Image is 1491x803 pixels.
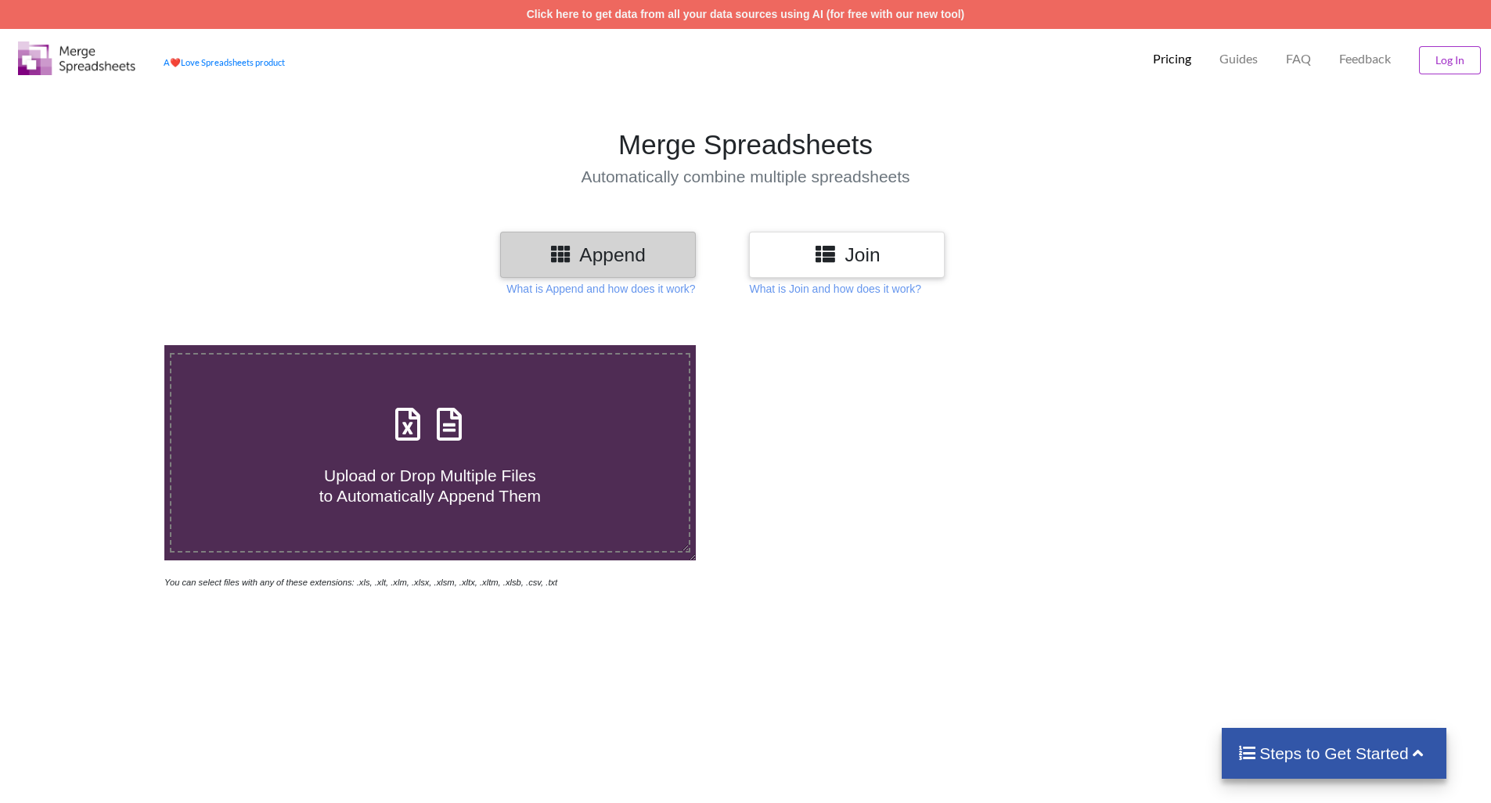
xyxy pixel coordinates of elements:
p: Pricing [1153,51,1191,67]
p: What is Append and how does it work? [506,281,695,297]
span: heart [170,57,181,67]
a: AheartLove Spreadsheets product [164,57,285,67]
button: Log In [1419,46,1481,74]
h3: Append [512,243,684,266]
i: You can select files with any of these extensions: .xls, .xlt, .xlm, .xlsx, .xlsm, .xltx, .xltm, ... [164,578,557,587]
a: Click here to get data from all your data sources using AI (for free with our new tool) [527,8,965,20]
h3: Join [761,243,933,266]
img: Logo.png [18,41,135,75]
p: What is Join and how does it work? [749,281,920,297]
p: Guides [1219,51,1258,67]
p: FAQ [1286,51,1311,67]
span: Upload or Drop Multiple Files to Automatically Append Them [319,466,541,504]
span: Feedback [1339,52,1391,65]
h4: Steps to Get Started [1237,744,1431,763]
